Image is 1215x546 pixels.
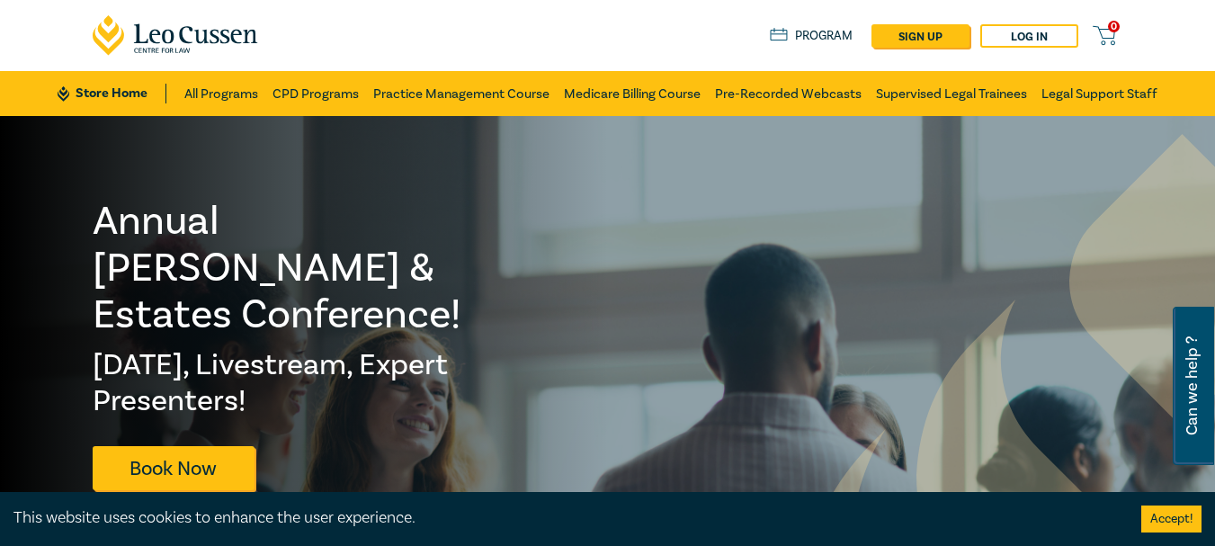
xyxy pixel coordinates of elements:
[1184,318,1201,454] span: Can we help ?
[1108,21,1120,32] span: 0
[876,71,1027,116] a: Supervised Legal Trainees
[184,71,258,116] a: All Programs
[980,24,1078,48] a: Log in
[715,71,862,116] a: Pre-Recorded Webcasts
[871,24,969,48] a: sign up
[373,71,549,116] a: Practice Management Course
[93,347,496,419] h2: [DATE], Livestream, Expert Presenters!
[93,446,255,490] a: Book Now
[272,71,359,116] a: CPD Programs
[564,71,701,116] a: Medicare Billing Course
[93,198,496,338] h1: Annual [PERSON_NAME] & Estates Conference!
[1141,506,1202,533] button: Accept cookies
[1041,71,1157,116] a: Legal Support Staff
[13,506,1114,530] div: This website uses cookies to enhance the user experience.
[58,84,166,103] a: Store Home
[770,26,853,46] a: Program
